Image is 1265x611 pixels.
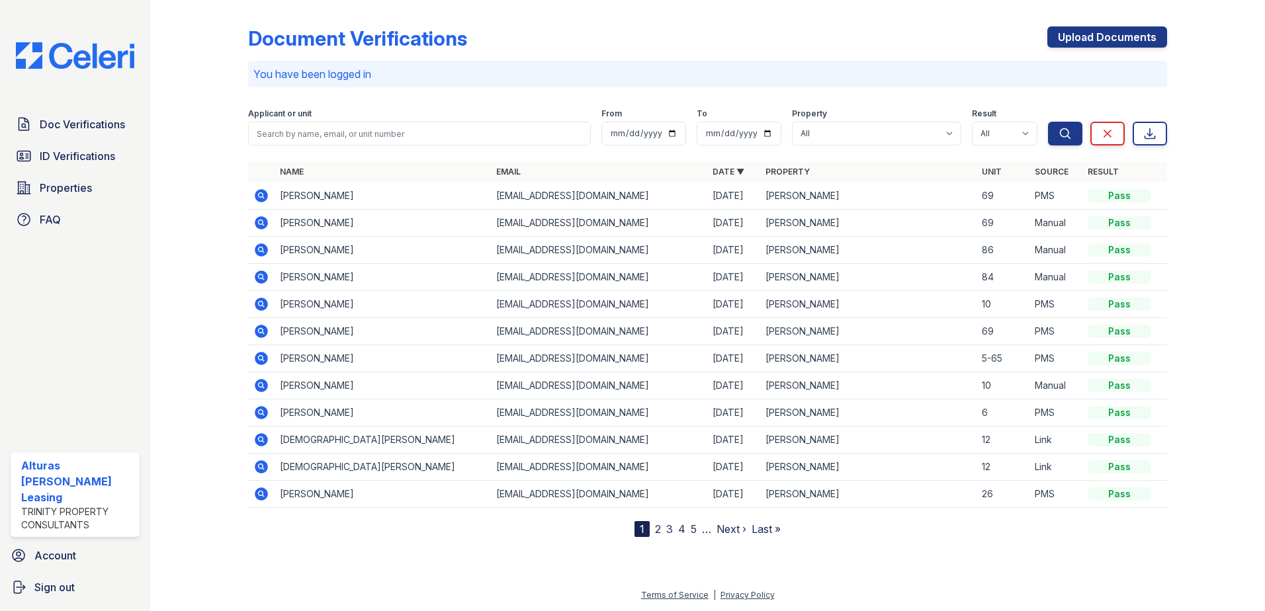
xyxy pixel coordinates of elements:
[1029,372,1082,399] td: Manual
[275,481,491,508] td: [PERSON_NAME]
[760,210,977,237] td: [PERSON_NAME]
[707,399,760,427] td: [DATE]
[977,264,1029,291] td: 84
[1029,264,1082,291] td: Manual
[697,108,707,119] label: To
[982,167,1002,177] a: Unit
[248,26,467,50] div: Document Verifications
[707,427,760,454] td: [DATE]
[1029,237,1082,264] td: Manual
[1029,481,1082,508] td: PMS
[11,111,140,138] a: Doc Verifications
[11,143,140,169] a: ID Verifications
[977,481,1029,508] td: 26
[641,590,709,600] a: Terms of Service
[760,291,977,318] td: [PERSON_NAME]
[275,454,491,481] td: [DEMOGRAPHIC_DATA][PERSON_NAME]
[491,264,707,291] td: [EMAIL_ADDRESS][DOMAIN_NAME]
[707,345,760,372] td: [DATE]
[977,210,1029,237] td: 69
[601,108,622,119] label: From
[1088,487,1151,501] div: Pass
[1029,427,1082,454] td: Link
[760,345,977,372] td: [PERSON_NAME]
[1088,216,1151,229] div: Pass
[275,183,491,210] td: [PERSON_NAME]
[491,345,707,372] td: [EMAIL_ADDRESS][DOMAIN_NAME]
[707,291,760,318] td: [DATE]
[1035,167,1069,177] a: Source
[491,291,707,318] td: [EMAIL_ADDRESS][DOMAIN_NAME]
[491,237,707,264] td: [EMAIL_ADDRESS][DOMAIN_NAME]
[5,574,145,600] button: Sign out
[1088,298,1151,311] div: Pass
[707,237,760,264] td: [DATE]
[1088,433,1151,446] div: Pass
[1088,460,1151,473] div: Pass
[34,548,76,563] span: Account
[707,264,760,291] td: [DATE]
[491,399,707,427] td: [EMAIL_ADDRESS][DOMAIN_NAME]
[760,237,977,264] td: [PERSON_NAME]
[1088,270,1151,284] div: Pass
[691,522,697,536] a: 5
[707,210,760,237] td: [DATE]
[1088,167,1119,177] a: Result
[275,264,491,291] td: [PERSON_NAME]
[977,454,1029,481] td: 12
[1088,243,1151,257] div: Pass
[40,148,115,164] span: ID Verifications
[678,522,685,536] a: 4
[717,522,746,536] a: Next ›
[1029,291,1082,318] td: PMS
[1029,183,1082,210] td: PMS
[491,427,707,454] td: [EMAIL_ADDRESS][DOMAIN_NAME]
[491,481,707,508] td: [EMAIL_ADDRESS][DOMAIN_NAME]
[1088,406,1151,419] div: Pass
[792,108,827,119] label: Property
[275,427,491,454] td: [DEMOGRAPHIC_DATA][PERSON_NAME]
[760,399,977,427] td: [PERSON_NAME]
[491,210,707,237] td: [EMAIL_ADDRESS][DOMAIN_NAME]
[1047,26,1167,48] a: Upload Documents
[707,372,760,399] td: [DATE]
[760,481,977,508] td: [PERSON_NAME]
[40,116,125,132] span: Doc Verifications
[248,122,591,145] input: Search by name, email, or unit number
[760,372,977,399] td: [PERSON_NAME]
[40,212,61,227] span: FAQ
[1088,352,1151,365] div: Pass
[1029,454,1082,481] td: Link
[765,167,810,177] a: Property
[275,345,491,372] td: [PERSON_NAME]
[1088,189,1151,202] div: Pass
[34,579,75,595] span: Sign out
[977,345,1029,372] td: 5-65
[491,454,707,481] td: [EMAIL_ADDRESS][DOMAIN_NAME]
[275,210,491,237] td: [PERSON_NAME]
[275,318,491,345] td: [PERSON_NAME]
[707,454,760,481] td: [DATE]
[248,108,312,119] label: Applicant or unit
[713,167,744,177] a: Date ▼
[5,42,145,69] img: CE_Logo_Blue-a8612792a0a2168367f1c8372b55b34899dd931a85d93a1a3d3e32e68fde9ad4.png
[752,522,781,536] a: Last »
[280,167,304,177] a: Name
[275,372,491,399] td: [PERSON_NAME]
[1088,325,1151,338] div: Pass
[5,542,145,569] a: Account
[1029,318,1082,345] td: PMS
[40,180,92,196] span: Properties
[720,590,775,600] a: Privacy Policy
[655,522,661,536] a: 2
[666,522,673,536] a: 3
[760,264,977,291] td: [PERSON_NAME]
[760,318,977,345] td: [PERSON_NAME]
[707,318,760,345] td: [DATE]
[760,183,977,210] td: [PERSON_NAME]
[972,108,996,119] label: Result
[21,505,134,532] div: Trinity Property Consultants
[1088,379,1151,392] div: Pass
[1029,399,1082,427] td: PMS
[11,175,140,201] a: Properties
